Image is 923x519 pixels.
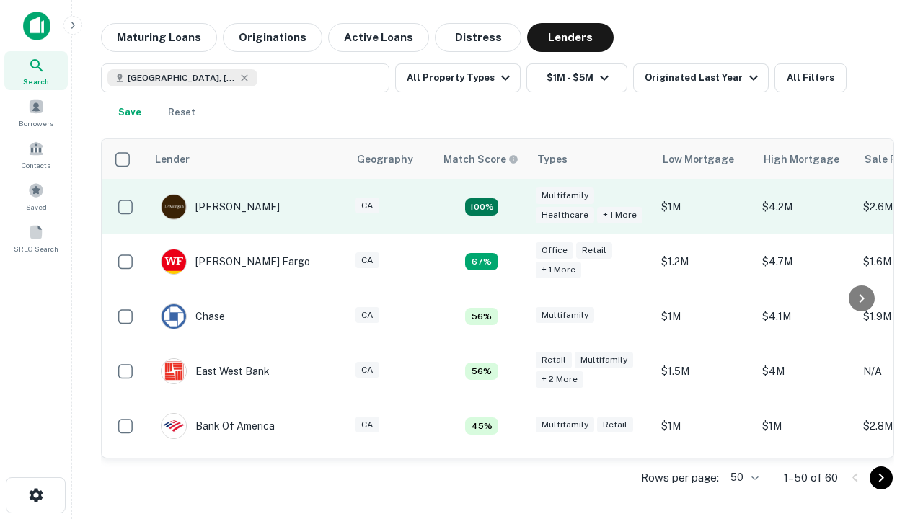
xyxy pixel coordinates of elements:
[537,151,568,168] div: Types
[536,207,594,223] div: Healthcare
[536,307,594,324] div: Multifamily
[23,76,49,87] span: Search
[443,151,516,167] h6: Match Score
[14,243,58,254] span: SREO Search
[755,289,856,344] td: $4.1M
[526,63,627,92] button: $1M - $5M
[355,362,379,378] div: CA
[851,358,923,427] iframe: Chat Widget
[536,262,581,278] div: + 1 more
[755,344,856,399] td: $4M
[654,289,755,344] td: $1M
[22,159,50,171] span: Contacts
[597,417,633,433] div: Retail
[348,139,435,179] th: Geography
[536,242,573,259] div: Office
[663,151,734,168] div: Low Mortgage
[654,453,755,508] td: $1.4M
[159,98,205,127] button: Reset
[654,399,755,453] td: $1M
[4,218,68,257] a: SREO Search
[4,135,68,174] a: Contacts
[633,63,769,92] button: Originated Last Year
[101,23,217,52] button: Maturing Loans
[162,304,186,329] img: picture
[435,23,521,52] button: Distress
[161,303,225,329] div: Chase
[654,139,755,179] th: Low Mortgage
[355,307,379,324] div: CA
[536,371,583,388] div: + 2 more
[155,151,190,168] div: Lender
[4,51,68,90] a: Search
[357,151,413,168] div: Geography
[465,417,498,435] div: Matching Properties: 4, hasApolloMatch: undefined
[597,207,642,223] div: + 1 more
[536,352,572,368] div: Retail
[161,249,310,275] div: [PERSON_NAME] Fargo
[162,195,186,219] img: picture
[755,179,856,234] td: $4.2M
[465,198,498,216] div: Matching Properties: 16, hasApolloMatch: undefined
[355,198,379,214] div: CA
[755,453,856,508] td: $4.5M
[527,23,614,52] button: Lenders
[23,12,50,40] img: capitalize-icon.png
[641,469,719,487] p: Rows per page:
[725,467,761,488] div: 50
[465,363,498,380] div: Matching Properties: 5, hasApolloMatch: undefined
[146,139,348,179] th: Lender
[162,249,186,274] img: picture
[755,234,856,289] td: $4.7M
[654,234,755,289] td: $1.2M
[4,177,68,216] a: Saved
[654,179,755,234] td: $1M
[328,23,429,52] button: Active Loans
[223,23,322,52] button: Originations
[162,414,186,438] img: picture
[355,417,379,433] div: CA
[529,139,654,179] th: Types
[161,413,275,439] div: Bank Of America
[161,358,270,384] div: East West Bank
[19,117,53,129] span: Borrowers
[755,399,856,453] td: $1M
[576,242,612,259] div: Retail
[645,69,762,86] div: Originated Last Year
[4,93,68,132] a: Borrowers
[536,417,594,433] div: Multifamily
[465,308,498,325] div: Matching Properties: 5, hasApolloMatch: undefined
[443,151,518,167] div: Capitalize uses an advanced AI algorithm to match your search with the best lender. The match sco...
[575,352,633,368] div: Multifamily
[128,71,236,84] span: [GEOGRAPHIC_DATA], [GEOGRAPHIC_DATA], [GEOGRAPHIC_DATA]
[764,151,839,168] div: High Mortgage
[161,194,280,220] div: [PERSON_NAME]
[107,98,153,127] button: Save your search to get updates of matches that match your search criteria.
[435,139,529,179] th: Capitalize uses an advanced AI algorithm to match your search with the best lender. The match sco...
[465,253,498,270] div: Matching Properties: 6, hasApolloMatch: undefined
[870,466,893,489] button: Go to next page
[774,63,847,92] button: All Filters
[536,187,594,204] div: Multifamily
[755,139,856,179] th: High Mortgage
[162,359,186,383] img: picture
[101,63,389,92] button: [GEOGRAPHIC_DATA], [GEOGRAPHIC_DATA], [GEOGRAPHIC_DATA]
[26,201,47,213] span: Saved
[654,344,755,399] td: $1.5M
[784,469,838,487] p: 1–50 of 60
[395,63,521,92] button: All Property Types
[355,252,379,269] div: CA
